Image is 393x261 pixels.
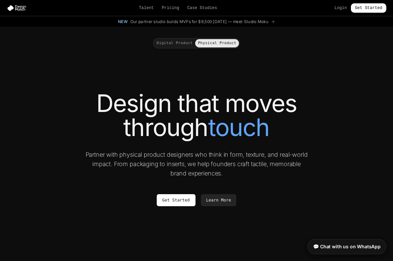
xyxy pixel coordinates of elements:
a: Pricing [162,5,179,11]
a: Case Studies [187,5,217,11]
button: Digital Product [154,39,195,47]
a: Get Started [157,194,195,206]
span: touch [208,115,270,139]
a: 💬 Chat with us on WhatsApp [307,239,386,254]
img: Design Match [7,5,29,11]
a: Talent [139,5,154,11]
p: Partner with physical product designers who think in form, texture, and real-world impact. From p... [84,150,309,178]
h1: Design that moves through [13,91,380,139]
a: Login [335,5,347,11]
a: Learn More [201,194,237,206]
span: Our partner studio builds MVPs for $9,500 [DATE] — meet Studio Moku [130,19,268,24]
span: New [118,19,128,24]
button: Physical Product [195,39,239,47]
a: Get Started [351,3,386,13]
